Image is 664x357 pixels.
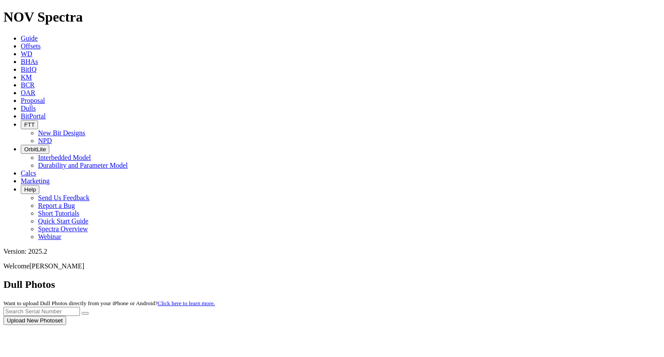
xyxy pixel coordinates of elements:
[3,9,661,25] h1: NOV Spectra
[38,154,91,161] a: Interbedded Model
[21,185,39,194] button: Help
[3,279,661,290] h2: Dull Photos
[21,50,32,57] a: WD
[38,162,128,169] a: Durability and Parameter Model
[21,58,38,65] a: BHAs
[24,186,36,193] span: Help
[38,202,75,209] a: Report a Bug
[3,300,215,306] small: Want to upload Dull Photos directly from your iPhone or Android?
[38,137,52,144] a: NPD
[21,35,38,42] a: Guide
[3,248,661,255] div: Version: 2025.2
[21,42,41,50] a: Offsets
[38,217,88,225] a: Quick Start Guide
[24,146,46,153] span: OrbitLite
[3,307,80,316] input: Search Serial Number
[38,210,80,217] a: Short Tutorials
[21,66,36,73] a: BitIQ
[24,121,35,128] span: FTT
[21,97,45,104] a: Proposal
[21,177,50,185] a: Marketing
[3,316,66,325] button: Upload New Photoset
[21,73,32,81] a: KM
[21,120,38,129] button: FTT
[21,112,46,120] a: BitPortal
[21,81,35,89] a: BCR
[21,169,36,177] a: Calcs
[3,262,661,270] p: Welcome
[21,89,35,96] a: OAR
[38,129,85,137] a: New Bit Designs
[21,145,49,154] button: OrbitLite
[158,300,215,306] a: Click here to learn more.
[38,233,61,240] a: Webinar
[38,194,89,201] a: Send Us Feedback
[38,225,88,233] a: Spectra Overview
[21,105,36,112] a: Dulls
[29,262,84,270] span: [PERSON_NAME]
